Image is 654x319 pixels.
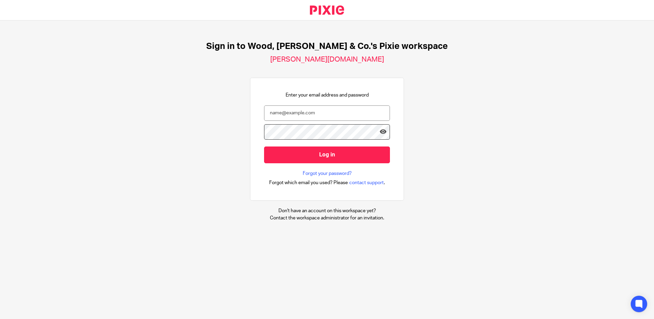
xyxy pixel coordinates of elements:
h2: [PERSON_NAME][DOMAIN_NAME] [270,55,384,64]
p: Don't have an account on this workspace yet? [270,207,384,214]
span: contact support [349,179,384,186]
input: Log in [264,146,390,163]
a: Forgot your password? [303,170,352,177]
p: Enter your email address and password [286,92,369,99]
p: Contact the workspace administrator for an invitation. [270,215,384,221]
input: name@example.com [264,105,390,121]
span: Forgot which email you used? Please [269,179,348,186]
div: . [269,179,385,187]
h1: Sign in to Wood, [PERSON_NAME] & Co.'s Pixie workspace [206,41,448,52]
